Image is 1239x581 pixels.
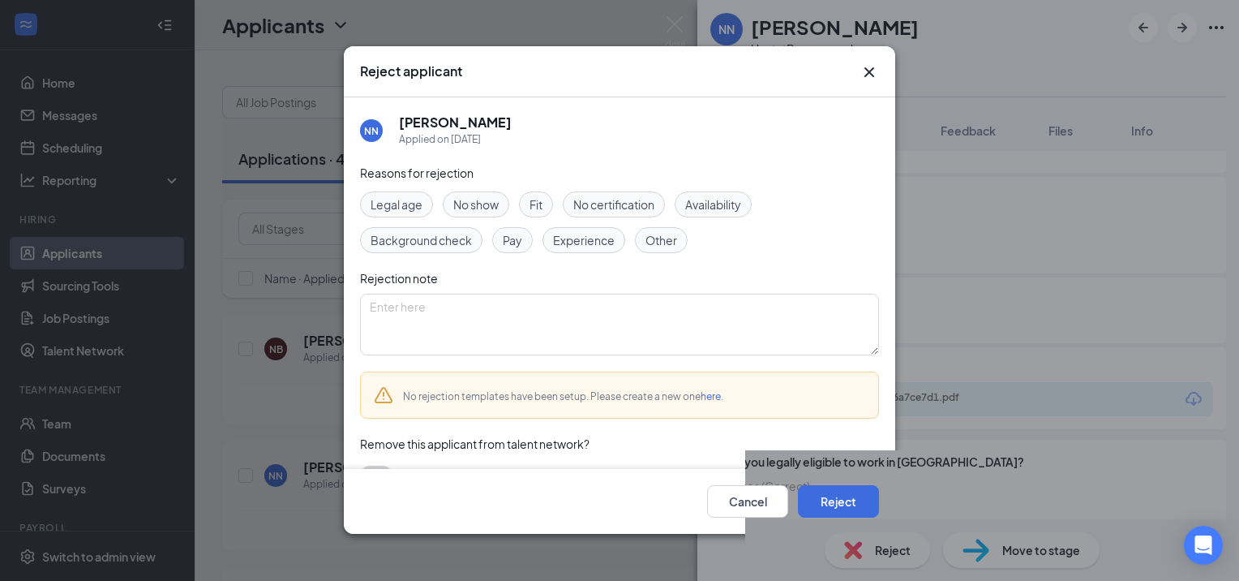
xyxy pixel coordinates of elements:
span: Background check [371,231,472,249]
span: Other [645,231,677,249]
span: Yes [399,466,418,485]
span: Reasons for rejection [360,166,474,180]
button: Reject [798,486,879,519]
span: Rejection note [360,271,438,286]
span: Legal age [371,196,422,213]
span: Remove this applicant from talent network? [360,437,589,451]
svg: Warning [374,385,393,405]
div: NN [364,124,379,138]
a: here [701,390,721,402]
h5: [PERSON_NAME] [399,114,512,131]
svg: Cross [860,62,879,82]
div: Applied on [DATE] [399,131,512,148]
span: No rejection templates have been setup. Please create a new one . [403,390,723,402]
span: Availability [685,196,741,213]
span: Experience [553,231,615,249]
h3: Reject applicant [360,62,462,80]
span: Pay [503,231,522,249]
button: Close [860,62,879,82]
span: Fit [529,196,542,213]
span: No certification [573,196,654,213]
div: Open Intercom Messenger [1184,526,1223,565]
span: No show [453,196,499,213]
button: Cancel [707,486,788,519]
